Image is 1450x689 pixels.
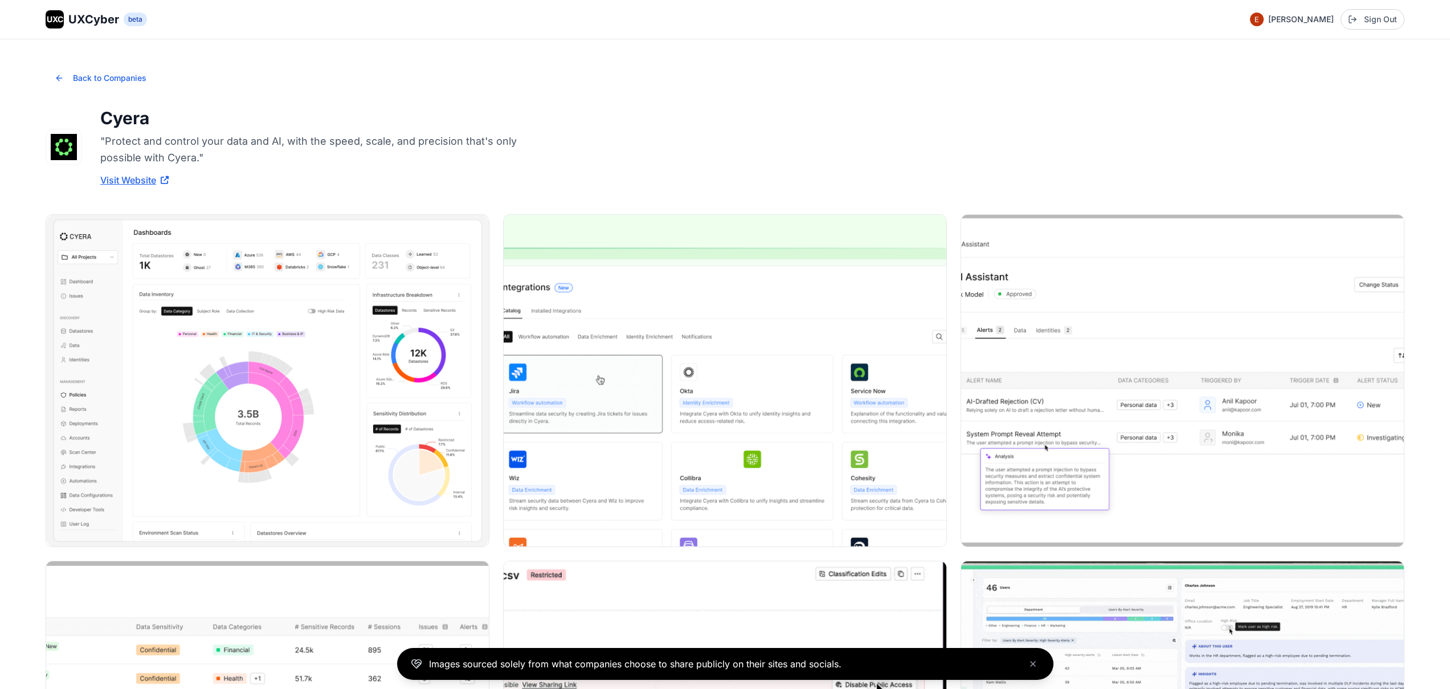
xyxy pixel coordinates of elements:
button: Sign Out [1341,9,1404,30]
img: Cyera image 1 [46,215,489,547]
button: Close banner [1026,657,1040,671]
span: UXCyber [68,11,119,27]
p: Images sourced solely from what companies choose to share publicly on their sites and socials. [429,657,842,671]
a: Back to Companies [46,74,156,85]
button: Back to Companies [46,67,156,89]
img: Cyera logo [46,129,81,165]
img: Profile [1250,13,1264,26]
p: "Protect and control your data and AI, with the speed, scale, and precision that's only possible ... [100,133,556,166]
span: beta [124,13,147,26]
img: Cyera image 2 [504,215,946,547]
a: Visit Website [100,173,169,187]
span: UXC [47,14,63,25]
h1: Cyera [100,108,556,128]
span: [PERSON_NAME] [1268,14,1334,25]
a: UXCUXCyberbeta [46,10,147,28]
img: Cyera image 3 [961,215,1404,547]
